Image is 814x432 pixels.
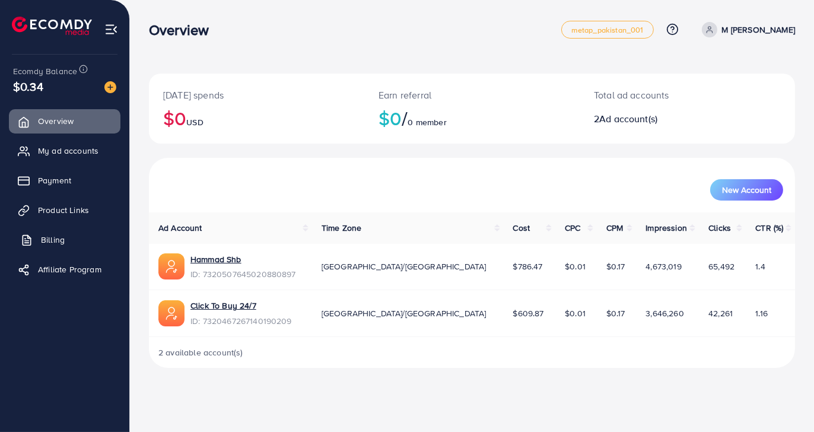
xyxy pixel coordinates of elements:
span: Billing [41,234,65,246]
span: Affiliate Program [38,263,101,275]
p: M [PERSON_NAME] [722,23,795,37]
span: 65,492 [708,261,734,272]
span: Ecomdy Balance [13,65,77,77]
span: 3,646,260 [646,307,683,319]
span: ID: 7320507645020880897 [190,268,296,280]
button: New Account [710,179,783,201]
span: Cost [513,222,530,234]
a: M [PERSON_NAME] [697,22,795,37]
a: Overview [9,109,120,133]
span: Product Links [38,204,89,216]
span: Overview [38,115,74,127]
span: Impression [646,222,687,234]
span: metap_pakistan_001 [571,26,644,34]
img: menu [104,23,118,36]
span: Ad Account [158,222,202,234]
img: ic-ads-acc.e4c84228.svg [158,300,185,326]
h2: $0 [163,107,350,129]
img: logo [12,17,92,35]
a: Hammad Shb [190,253,296,265]
span: $609.87 [513,307,544,319]
span: 2 available account(s) [158,347,243,358]
span: Payment [38,174,71,186]
span: [GEOGRAPHIC_DATA]/[GEOGRAPHIC_DATA] [322,307,487,319]
h3: Overview [149,21,218,39]
span: [GEOGRAPHIC_DATA]/[GEOGRAPHIC_DATA] [322,261,487,272]
span: Clicks [708,222,731,234]
h2: $0 [379,107,565,129]
a: Click To Buy 24/7 [190,300,292,312]
p: Total ad accounts [594,88,727,102]
a: Payment [9,169,120,192]
span: ID: 7320467267140190209 [190,315,292,327]
a: My ad accounts [9,139,120,163]
img: ic-ads-acc.e4c84228.svg [158,253,185,279]
span: 1.4 [755,261,765,272]
span: / [402,104,408,132]
h2: 2 [594,113,727,125]
p: Earn referral [379,88,565,102]
a: Affiliate Program [9,258,120,281]
span: 0 member [408,116,447,128]
span: CTR (%) [755,222,783,234]
span: USD [186,116,203,128]
span: 42,261 [708,307,733,319]
span: $0.17 [606,307,625,319]
span: $0.17 [606,261,625,272]
span: CPM [606,222,623,234]
a: Product Links [9,198,120,222]
span: CPC [565,222,580,234]
span: Ad account(s) [599,112,657,125]
span: 1.16 [755,307,768,319]
p: [DATE] spends [163,88,350,102]
span: $0.01 [565,261,586,272]
span: $786.47 [513,261,543,272]
span: $0.01 [565,307,586,319]
img: image [104,81,116,93]
a: Billing [9,228,120,252]
span: 4,673,019 [646,261,681,272]
span: Time Zone [322,222,361,234]
span: New Account [722,186,771,194]
iframe: Chat [764,379,805,423]
span: My ad accounts [38,145,98,157]
span: $0.34 [13,78,43,95]
a: metap_pakistan_001 [561,21,654,39]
